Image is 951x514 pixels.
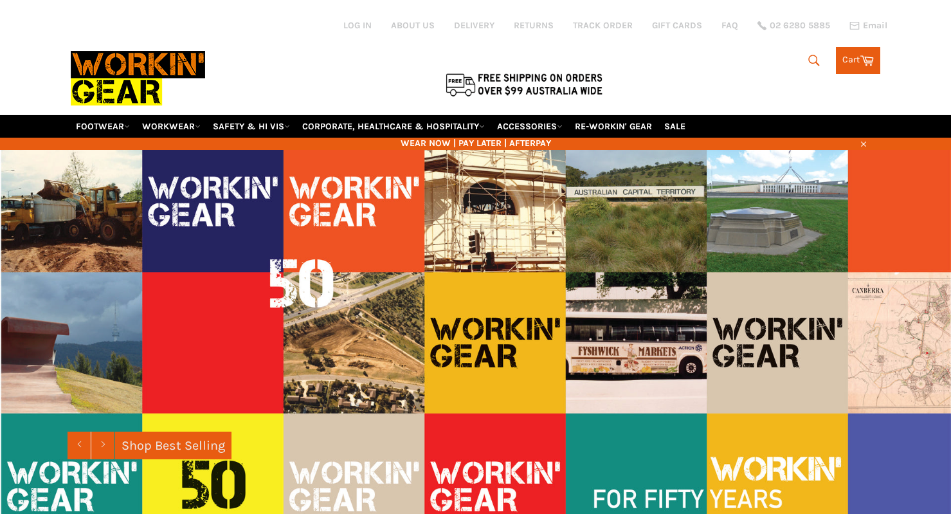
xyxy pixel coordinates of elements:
[208,115,295,138] a: SAFETY & HI VIS
[71,115,135,138] a: FOOTWEAR
[770,21,830,30] span: 02 6280 5885
[570,115,657,138] a: RE-WORKIN' GEAR
[849,21,887,31] a: Email
[115,432,231,459] a: Shop Best Selling
[444,71,604,98] img: Flat $9.95 shipping Australia wide
[492,115,568,138] a: ACCESSORIES
[721,19,738,32] a: FAQ
[343,20,372,31] a: Log in
[652,19,702,32] a: GIFT CARDS
[836,47,880,74] a: Cart
[297,115,490,138] a: CORPORATE, HEALTHCARE & HOSPITALITY
[137,115,206,138] a: WORKWEAR
[391,19,435,32] a: ABOUT US
[659,115,691,138] a: SALE
[573,19,633,32] a: TRACK ORDER
[514,19,554,32] a: RETURNS
[71,42,205,115] img: Workin Gear leaders in Workwear, Safety Boots, PPE, Uniforms. Australia's No.1 in Workwear
[863,21,887,30] span: Email
[71,137,881,149] span: WEAR NOW | PAY LATER | AFTERPAY
[757,21,830,30] a: 02 6280 5885
[454,19,494,32] a: DELIVERY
